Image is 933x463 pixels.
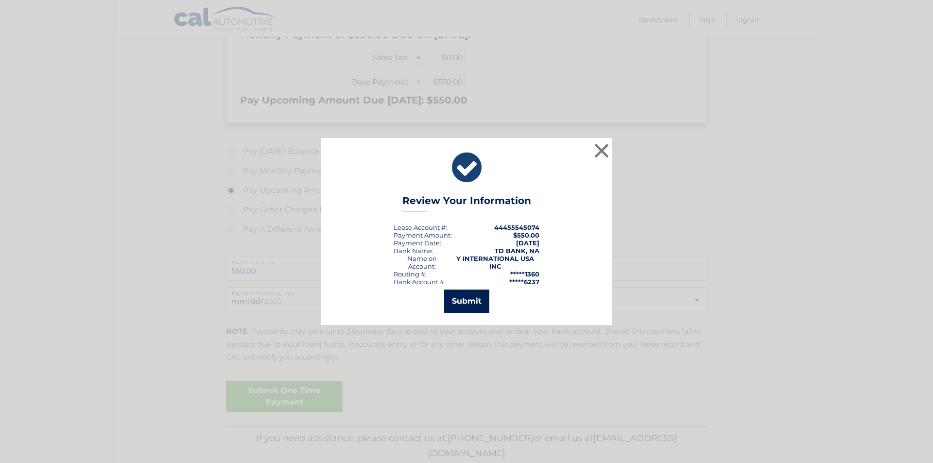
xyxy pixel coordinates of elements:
[394,247,433,255] div: Bank Name:
[394,239,441,247] div: :
[394,255,450,270] div: Name on Account:
[394,239,440,247] span: Payment Date
[394,278,446,286] div: Bank Account #:
[444,290,489,313] button: Submit
[592,141,611,160] button: ×
[402,195,531,212] h3: Review Your Information
[516,239,539,247] span: [DATE]
[394,231,452,239] div: Payment Amount:
[495,247,539,255] strong: TD BANK, NA
[456,255,534,270] strong: Y INTERNATIONAL USA INC
[394,270,427,278] div: Routing #:
[513,231,539,239] span: $550.00
[494,223,539,231] strong: 44455545074
[394,223,447,231] div: Lease Account #:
